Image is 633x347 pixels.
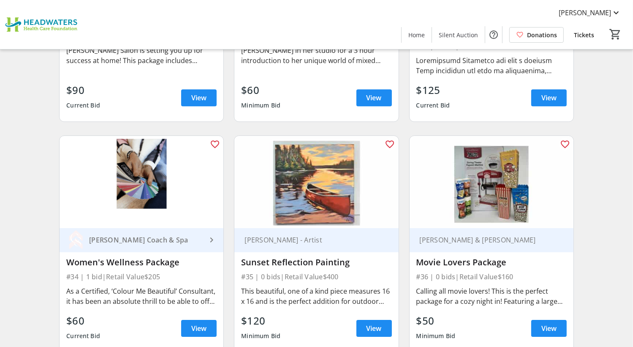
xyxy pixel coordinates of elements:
a: Silent Auction [432,27,485,43]
img: Sunset Reflection Painting [234,136,398,228]
img: Headwaters Health Care Foundation's Logo [5,3,80,46]
div: $50 [416,313,456,328]
span: View [541,323,557,333]
div: #36 | 0 bids | Retail Value $160 [416,271,567,283]
div: [PERSON_NAME] Coach & Spa [86,236,206,244]
div: $125 [416,83,450,98]
img: Cheryl Spalding Coach & Spa [66,230,86,250]
div: Minimum Bid [416,328,456,344]
mat-icon: favorite_outline [560,139,570,149]
button: [PERSON_NAME] [552,6,628,19]
a: View [531,89,567,106]
div: $120 [241,313,280,328]
mat-icon: keyboard_arrow_right [206,235,217,245]
mat-icon: favorite_outline [210,139,220,149]
div: Sunset Reflection Painting [241,257,391,267]
div: $60 [241,83,280,98]
span: Home [408,30,425,39]
div: Movie Lovers Package [416,257,567,267]
img: Women's Wellness Package [60,136,223,228]
span: [PERSON_NAME] [559,8,611,18]
button: Help [485,26,502,43]
mat-icon: favorite_outline [385,139,395,149]
a: View [181,320,217,337]
div: $60 [66,313,100,328]
span: View [367,323,382,333]
a: Donations [509,27,564,43]
div: This beautiful, one of a kind piece measures 16 x 16 and is the perfect addition for outdoor enth... [241,286,391,306]
div: Current Bid [416,98,450,113]
div: [PERSON_NAME] - Artist [241,236,381,244]
div: Current Bid [66,328,100,344]
a: View [531,320,567,337]
span: View [191,323,206,333]
div: Calling all movie lovers! This is the perfect package for a cozy night in! Featuring a large coun... [416,286,567,306]
span: View [191,93,206,103]
a: Home [402,27,432,43]
div: Loremipsumd Sitametco adi elit s doeiusm Temp incididun utl etdo ma aliquaenima, minim veni, qui ... [416,55,567,76]
img: Movie Lovers Package [410,136,573,228]
div: $90 [66,83,100,98]
div: Minimum Bid [241,98,280,113]
div: [PERSON_NAME] in her studio for a 3 hour introduction to her unique world of mixed media mosaic a... [241,45,391,66]
button: Cart [608,27,623,42]
div: Current Bid [66,98,100,113]
a: Cheryl Spalding Coach & Spa[PERSON_NAME] Coach & Spa [60,228,223,252]
div: Women's Wellness Package [66,257,217,267]
span: View [367,93,382,103]
a: View [356,320,392,337]
span: Silent Auction [439,30,478,39]
div: [PERSON_NAME] & [PERSON_NAME] [416,236,557,244]
a: View [356,89,392,106]
a: View [181,89,217,106]
div: #35 | 0 bids | Retail Value $400 [241,271,391,283]
div: #34 | 1 bid | Retail Value $205 [66,271,217,283]
a: Tickets [567,27,601,43]
div: [PERSON_NAME] Salon is setting you up for success at home! This package includes premium AVEDA pr... [66,45,217,66]
span: View [541,93,557,103]
div: As a Certified, ‘Colour Me Beautiful’ Consultant, it has been an absolute thrill to be able to of... [66,286,217,306]
span: Donations [527,30,557,39]
span: Tickets [574,30,594,39]
div: Minimum Bid [241,328,280,344]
